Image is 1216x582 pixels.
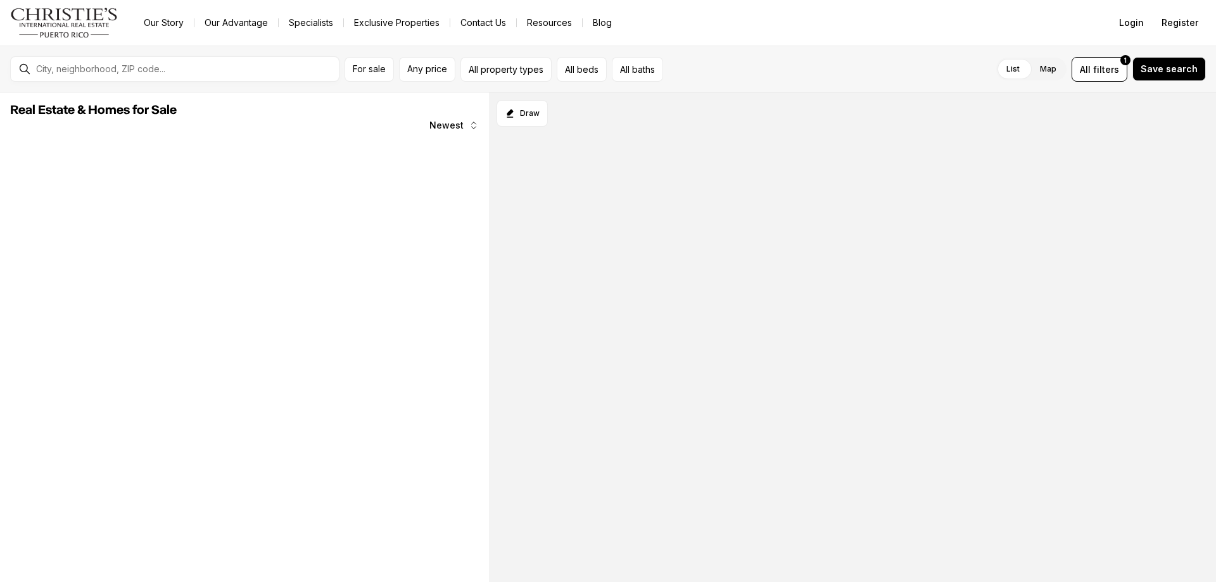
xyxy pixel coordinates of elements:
[279,14,343,32] a: Specialists
[353,64,386,74] span: For sale
[1080,63,1091,76] span: All
[612,57,663,82] button: All baths
[497,100,548,127] button: Start drawing
[1072,57,1127,82] button: Allfilters1
[1162,18,1198,28] span: Register
[399,57,455,82] button: Any price
[1132,57,1206,81] button: Save search
[10,104,177,117] span: Real Estate & Homes for Sale
[345,57,394,82] button: For sale
[1124,55,1127,65] span: 1
[1093,63,1119,76] span: filters
[134,14,194,32] a: Our Story
[194,14,278,32] a: Our Advantage
[1119,18,1144,28] span: Login
[517,14,582,32] a: Resources
[422,113,486,138] button: Newest
[1154,10,1206,35] button: Register
[460,57,552,82] button: All property types
[344,14,450,32] a: Exclusive Properties
[1030,58,1067,80] label: Map
[10,8,118,38] img: logo
[1141,64,1198,74] span: Save search
[583,14,622,32] a: Blog
[407,64,447,74] span: Any price
[429,120,464,130] span: Newest
[1111,10,1151,35] button: Login
[557,57,607,82] button: All beds
[996,58,1030,80] label: List
[450,14,516,32] button: Contact Us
